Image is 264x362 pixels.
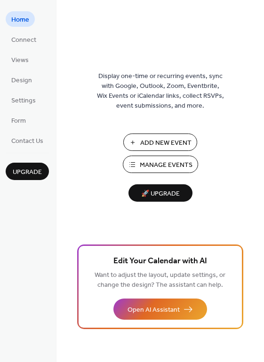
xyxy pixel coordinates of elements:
a: Contact Us [6,133,49,148]
button: 🚀 Upgrade [128,184,192,202]
span: Upgrade [13,167,42,177]
span: Form [11,116,26,126]
button: Add New Event [123,134,197,151]
span: Contact Us [11,136,43,146]
span: Add New Event [140,138,192,148]
span: Settings [11,96,36,106]
a: Connect [6,31,42,47]
span: Want to adjust the layout, update settings, or change the design? The assistant can help. [95,269,225,291]
span: Design [11,76,32,86]
button: Open AI Assistant [113,299,207,320]
a: Design [6,72,38,87]
a: Form [6,112,32,128]
span: Connect [11,35,36,45]
span: Display one-time or recurring events, sync with Google, Outlook, Zoom, Eventbrite, Wix Events or ... [97,71,224,111]
span: Manage Events [140,160,192,170]
button: Manage Events [123,156,198,173]
span: Edit Your Calendar with AI [113,255,207,268]
span: Home [11,15,29,25]
a: Settings [6,92,41,108]
span: Open AI Assistant [128,305,180,315]
span: Views [11,55,29,65]
button: Upgrade [6,163,49,180]
a: Views [6,52,34,67]
span: 🚀 Upgrade [134,188,187,200]
a: Home [6,11,35,27]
